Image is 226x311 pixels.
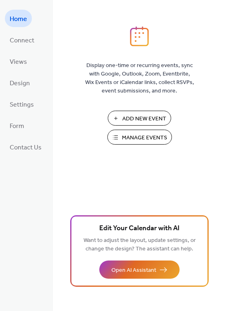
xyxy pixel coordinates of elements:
span: Want to adjust the layout, update settings, or change the design? The assistant can help. [84,235,196,254]
a: Settings [5,95,39,113]
button: Manage Events [107,130,172,145]
a: Connect [5,31,39,48]
span: Add New Event [122,115,166,123]
span: Home [10,13,27,25]
span: Edit Your Calendar with AI [99,223,180,234]
span: Settings [10,99,34,111]
span: Form [10,120,24,132]
span: Design [10,77,30,90]
button: Open AI Assistant [99,261,180,279]
a: Home [5,10,32,27]
span: Display one-time or recurring events, sync with Google, Outlook, Zoom, Eventbrite, Wix Events or ... [85,61,194,95]
span: Contact Us [10,141,42,154]
span: Open AI Assistant [111,266,156,275]
a: Views [5,53,32,70]
span: Connect [10,34,34,47]
span: Manage Events [122,134,167,142]
button: Add New Event [108,111,171,126]
a: Form [5,117,29,134]
span: Views [10,56,27,68]
a: Design [5,74,35,91]
img: logo_icon.svg [130,26,149,46]
a: Contact Us [5,138,46,155]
